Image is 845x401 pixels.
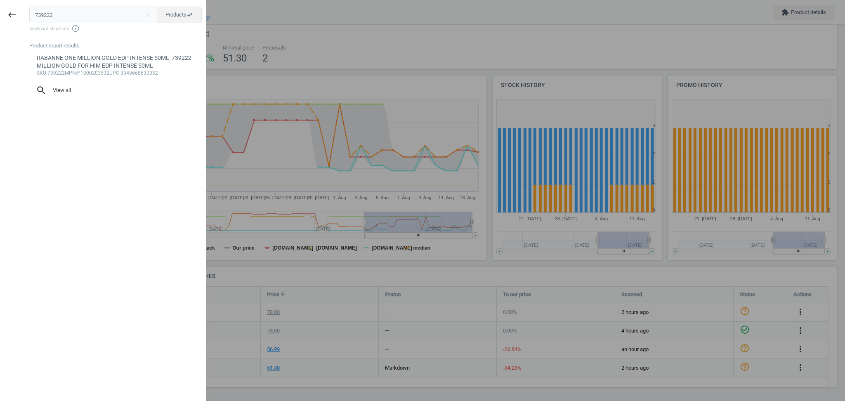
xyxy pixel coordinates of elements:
[29,81,202,99] button: searchView all
[37,70,195,77] div: :739222 :P1000203532 :3349668630332
[36,85,47,96] i: search
[165,11,193,19] span: Products
[71,24,80,33] i: info_outline
[29,42,206,50] div: Product report results
[29,7,158,23] input: Enter the SKU or product name
[65,70,76,76] span: mpn
[29,24,202,33] span: Keyboard shortcuts
[2,5,21,25] button: keyboard_backspace
[186,12,193,18] i: swap_horiz
[37,54,195,70] div: RABANNE ONE MILLION GOLD EDP INTENSE 50ML_739222-MILLION GOLD FOR HIM EDP INTENSE 50ML
[7,10,17,20] i: keyboard_backspace
[109,70,119,76] span: upc
[142,11,154,19] button: Close
[37,70,46,76] span: sku
[36,85,195,96] span: View all
[157,7,202,23] button: Productsswap_horiz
